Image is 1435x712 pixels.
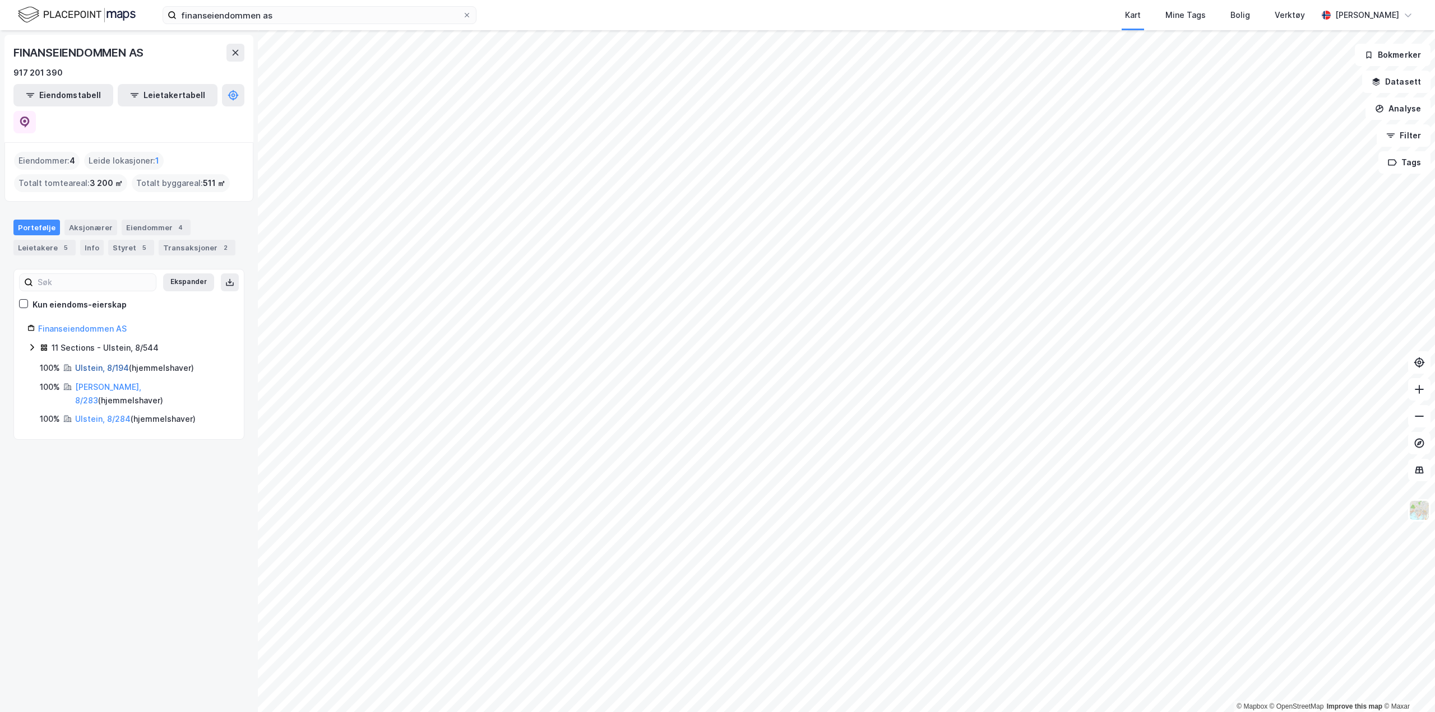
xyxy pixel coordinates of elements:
[1409,500,1430,521] img: Z
[52,341,159,355] div: 11 Sections - Ulstein, 8/544
[1365,97,1431,120] button: Analyse
[75,414,131,424] a: Ulstein, 8/284
[108,240,154,255] div: Styret
[13,220,60,235] div: Portefølje
[64,220,117,235] div: Aksjonærer
[1379,658,1435,712] div: Kontrollprogram for chat
[13,44,146,62] div: FINANSEIENDOMMEN AS
[14,174,127,192] div: Totalt tomteareal :
[80,240,104,255] div: Info
[84,152,164,170] div: Leide lokasjoner :
[33,274,156,291] input: Søk
[159,240,235,255] div: Transaksjoner
[1125,8,1141,22] div: Kart
[1237,702,1267,710] a: Mapbox
[13,84,113,106] button: Eiendomstabell
[14,152,80,170] div: Eiendommer :
[1327,702,1382,710] a: Improve this map
[18,5,136,25] img: logo.f888ab2527a4732fd821a326f86c7f29.svg
[40,412,60,426] div: 100%
[118,84,217,106] button: Leietakertabell
[132,174,230,192] div: Totalt byggareal :
[155,154,159,167] span: 1
[40,380,60,394] div: 100%
[75,412,196,426] div: ( hjemmelshaver )
[163,273,214,291] button: Ekspander
[1362,71,1431,93] button: Datasett
[13,240,76,255] div: Leietakere
[1379,658,1435,712] iframe: Chat Widget
[75,380,230,407] div: ( hjemmelshaver )
[175,222,186,233] div: 4
[1378,151,1431,174] button: Tags
[40,361,60,375] div: 100%
[70,154,75,167] span: 4
[1335,8,1399,22] div: [PERSON_NAME]
[177,7,462,24] input: Søk på adresse, matrikkel, gårdeiere, leietakere eller personer
[203,176,225,190] span: 511 ㎡
[1377,124,1431,147] button: Filter
[75,361,194,375] div: ( hjemmelshaver )
[1355,44,1431,66] button: Bokmerker
[75,382,141,405] a: [PERSON_NAME], 8/283
[138,242,150,253] div: 5
[1275,8,1305,22] div: Verktøy
[1230,8,1250,22] div: Bolig
[1165,8,1206,22] div: Mine Tags
[33,298,127,311] div: Kun eiendoms-eierskap
[13,66,63,80] div: 917 201 390
[122,220,191,235] div: Eiendommer
[220,242,231,253] div: 2
[60,242,71,253] div: 5
[75,363,129,373] a: Ulstein, 8/194
[38,324,127,333] a: Finanseiendommen AS
[1270,702,1324,710] a: OpenStreetMap
[90,176,123,190] span: 3 200 ㎡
